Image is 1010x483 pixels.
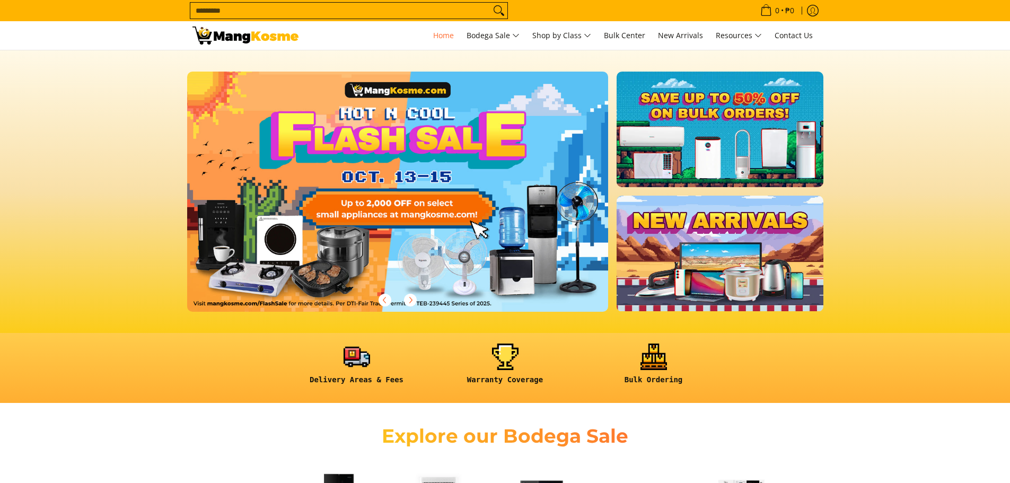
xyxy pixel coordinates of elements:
[467,29,520,42] span: Bodega Sale
[461,21,525,50] a: Bodega Sale
[288,344,426,393] a: <h6><strong>Delivery Areas & Fees</strong></h6>
[599,21,651,50] a: Bulk Center
[399,288,422,312] button: Next
[604,30,645,40] span: Bulk Center
[532,29,591,42] span: Shop by Class
[428,21,459,50] a: Home
[658,30,703,40] span: New Arrivals
[784,7,796,14] span: ₱0
[436,344,574,393] a: <h6><strong>Warranty Coverage</strong></h6>
[192,27,298,45] img: Mang Kosme: Your Home Appliances Warehouse Sale Partner!
[373,288,397,312] button: Previous
[769,21,818,50] a: Contact Us
[710,21,767,50] a: Resources
[352,424,659,448] h2: Explore our Bodega Sale
[716,29,762,42] span: Resources
[775,30,813,40] span: Contact Us
[585,344,723,393] a: <h6><strong>Bulk Ordering</strong></h6>
[433,30,454,40] span: Home
[490,3,507,19] button: Search
[653,21,708,50] a: New Arrivals
[187,72,643,329] a: More
[774,7,781,14] span: 0
[309,21,818,50] nav: Main Menu
[527,21,596,50] a: Shop by Class
[757,5,797,16] span: •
